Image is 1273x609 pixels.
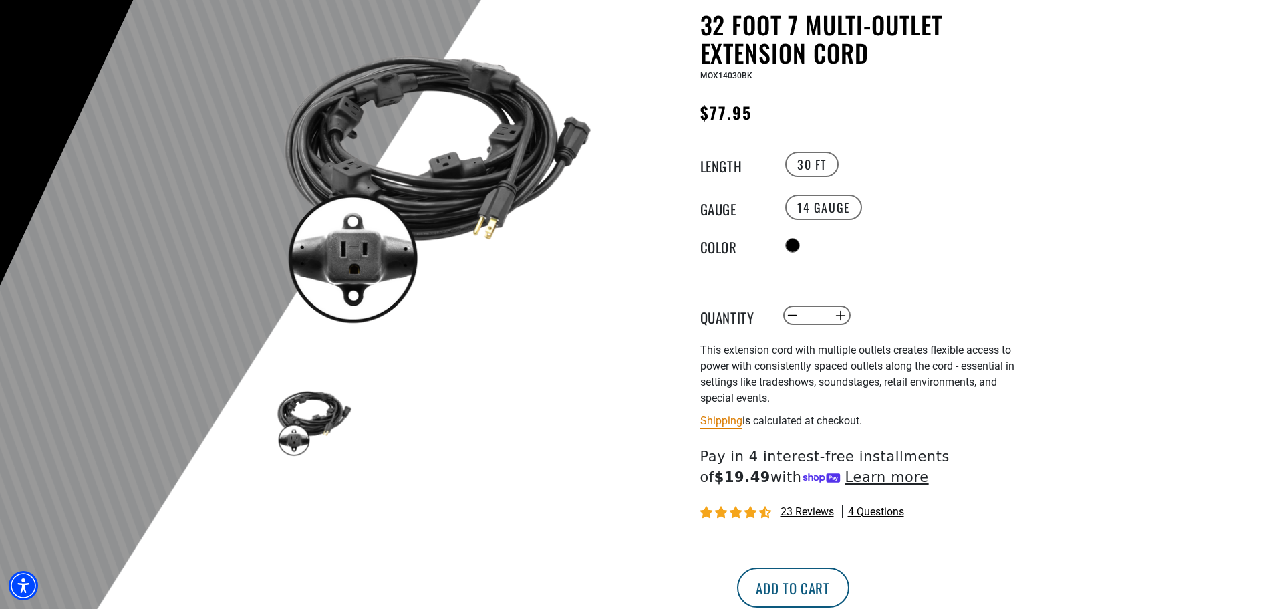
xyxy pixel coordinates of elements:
legend: Gauge [700,199,767,216]
span: 4.74 stars [700,507,774,519]
span: 4 questions [848,505,904,519]
div: Accessibility Menu [9,571,38,600]
span: $77.95 [700,100,752,124]
a: Shipping [700,414,742,427]
img: black [275,381,353,459]
button: Add to cart [737,568,849,608]
legend: Length [700,156,767,173]
h1: 32 Foot 7 Multi-Outlet Extension Cord [700,11,1028,67]
label: Quantity [700,307,767,324]
img: black [275,13,597,336]
label: 30 FT [785,152,839,177]
span: This extension cord with multiple outlets creates flexible access to power with consistently spac... [700,344,1014,404]
label: 14 Gauge [785,195,862,220]
legend: Color [700,237,767,254]
span: 23 reviews [781,505,834,518]
span: MOX14030BK [700,71,752,80]
div: is calculated at checkout. [700,412,1028,430]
